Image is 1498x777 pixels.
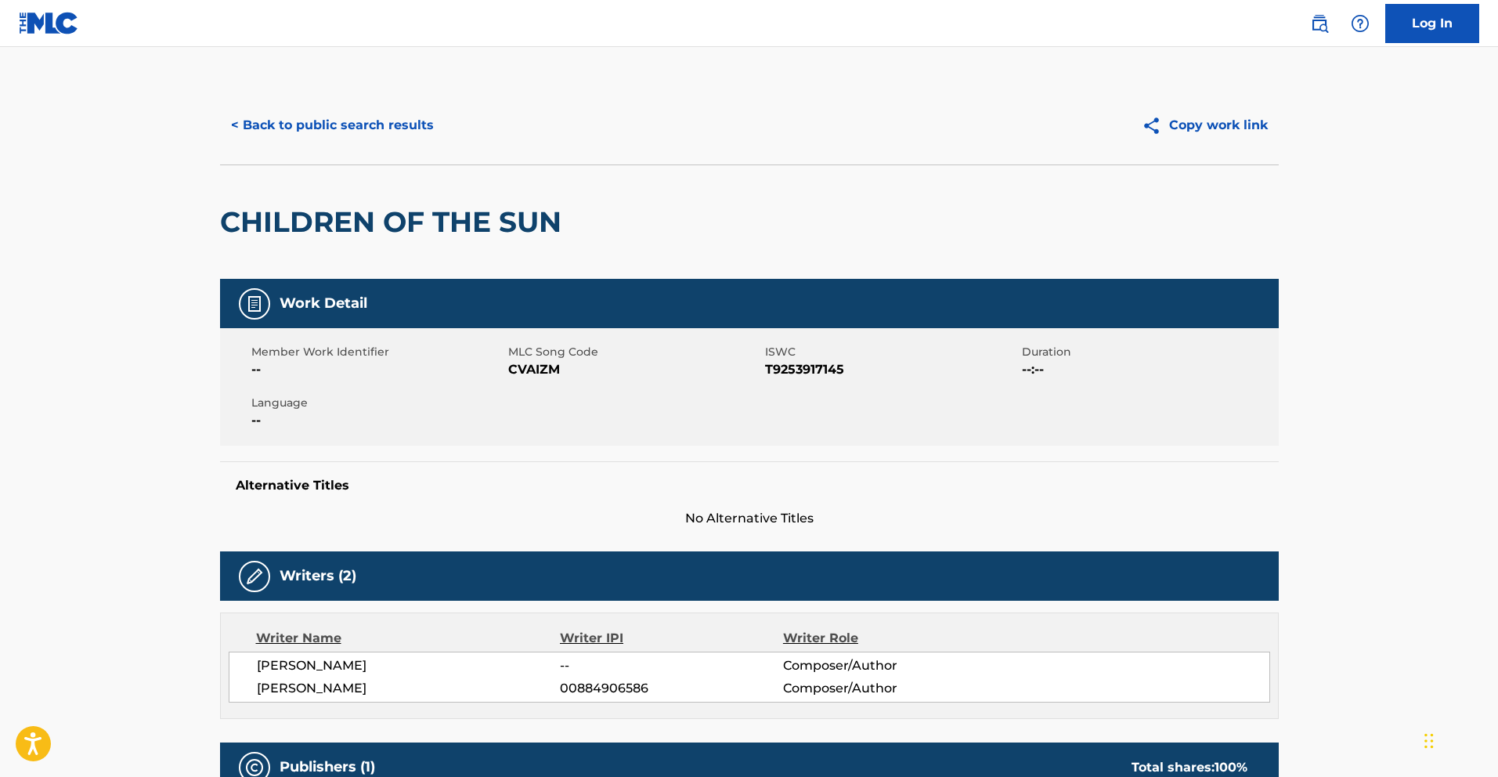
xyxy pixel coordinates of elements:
img: MLC Logo [19,12,79,34]
span: -- [560,656,782,675]
div: Help [1345,8,1376,39]
span: T9253917145 [765,360,1018,379]
span: Language [251,395,504,411]
span: [PERSON_NAME] [257,679,561,698]
span: [PERSON_NAME] [257,656,561,675]
span: 100 % [1215,760,1247,775]
span: MLC Song Code [508,344,761,360]
h5: Publishers (1) [280,758,375,776]
span: CVAIZM [508,360,761,379]
span: ISWC [765,344,1018,360]
div: Chat-Widget [1420,702,1498,777]
span: Member Work Identifier [251,344,504,360]
img: search [1310,14,1329,33]
h5: Alternative Titles [236,478,1263,493]
img: Copy work link [1142,116,1169,136]
h2: CHILDREN OF THE SUN [220,204,569,240]
button: Copy work link [1131,106,1279,145]
a: Log In [1385,4,1479,43]
img: help [1351,14,1370,33]
span: Composer/Author [783,656,986,675]
div: Ziehen [1424,717,1434,764]
span: -- [251,360,504,379]
a: Public Search [1304,8,1335,39]
span: 00884906586 [560,679,782,698]
span: Duration [1022,344,1275,360]
h5: Work Detail [280,295,367,313]
div: Total shares: [1132,758,1247,777]
iframe: Chat Widget [1420,702,1498,777]
span: -- [251,411,504,430]
div: Writer IPI [560,629,783,648]
span: No Alternative Titles [220,509,1279,528]
span: --:-- [1022,360,1275,379]
img: Writers [245,567,264,586]
button: < Back to public search results [220,106,445,145]
span: Composer/Author [783,679,986,698]
h5: Writers (2) [280,567,356,585]
div: Writer Name [256,629,561,648]
img: Work Detail [245,295,264,313]
div: Writer Role [783,629,986,648]
img: Publishers [245,758,264,777]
